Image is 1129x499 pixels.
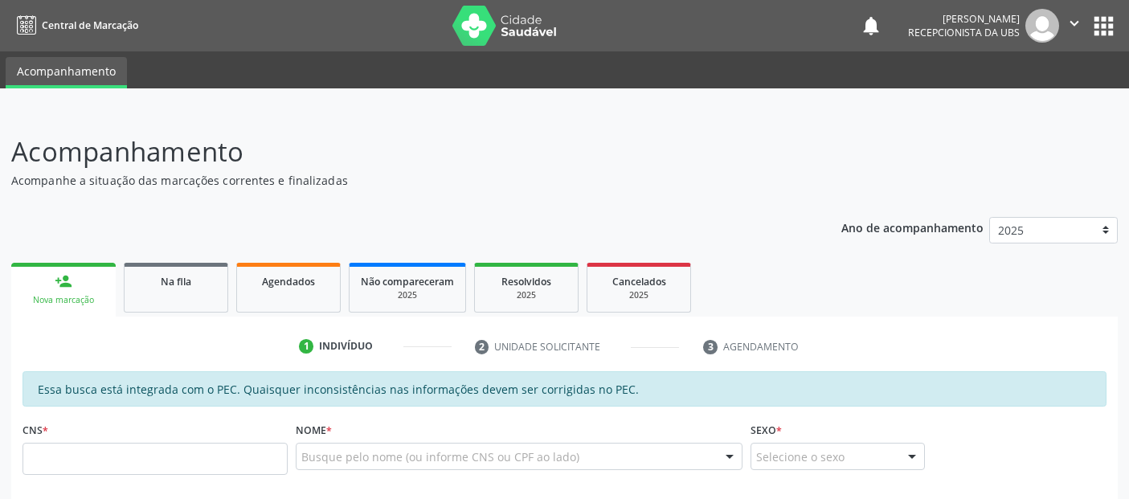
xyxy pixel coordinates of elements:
button: notifications [860,14,882,37]
div: 1 [299,339,313,354]
span: Selecione o sexo [756,448,845,465]
label: Nome [296,418,332,443]
div: [PERSON_NAME] [908,12,1020,26]
div: 2025 [486,289,567,301]
p: Acompanhamento [11,132,786,172]
span: Resolvidos [501,275,551,288]
span: Cancelados [612,275,666,288]
p: Ano de acompanhamento [841,217,984,237]
div: Indivíduo [319,339,373,354]
div: Essa busca está integrada com o PEC. Quaisquer inconsistências nas informações devem ser corrigid... [22,371,1107,407]
span: Recepcionista da UBS [908,26,1020,39]
button:  [1059,9,1090,43]
div: Nova marcação [22,294,104,306]
a: Central de Marcação [11,12,138,39]
img: img [1025,9,1059,43]
label: CNS [22,418,48,443]
span: Busque pelo nome (ou informe CNS ou CPF ao lado) [301,448,579,465]
div: 2025 [361,289,454,301]
div: person_add [55,272,72,290]
span: Não compareceram [361,275,454,288]
span: Central de Marcação [42,18,138,32]
label: Sexo [751,418,782,443]
p: Acompanhe a situação das marcações correntes e finalizadas [11,172,786,189]
span: Na fila [161,275,191,288]
span: Agendados [262,275,315,288]
div: 2025 [599,289,679,301]
a: Acompanhamento [6,57,127,88]
button: apps [1090,12,1118,40]
i:  [1066,14,1083,32]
